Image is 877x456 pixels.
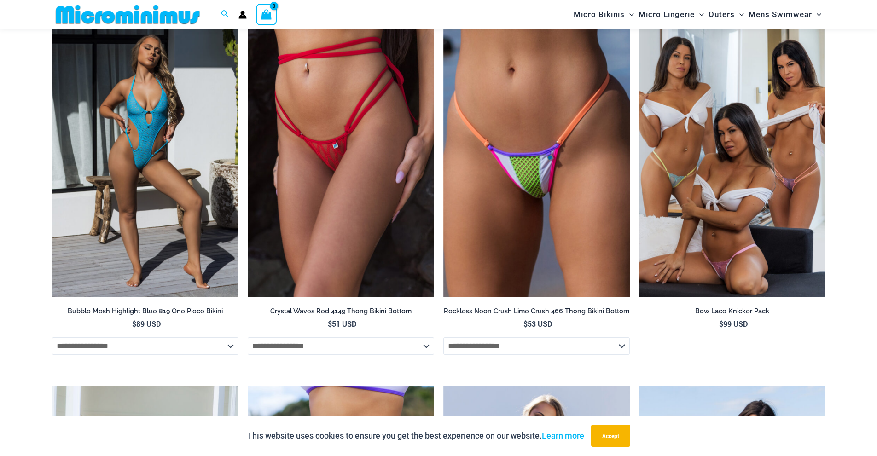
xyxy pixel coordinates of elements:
[52,307,238,316] h2: Bubble Mesh Highlight Blue 819 One Piece Bikini
[719,319,723,329] span: $
[52,4,203,25] img: MM SHOP LOGO FLAT
[746,3,824,26] a: Mens SwimwearMenu ToggleMenu Toggle
[248,18,434,298] a: Crystal Waves 4149 Thong 01Crystal Waves 305 Tri Top 4149 Thong 01Crystal Waves 305 Tri Top 4149 ...
[570,1,825,28] nav: Site Navigation
[571,3,636,26] a: Micro BikinisMenu ToggleMenu Toggle
[639,18,825,298] img: Bow Lace Knicker Pack
[639,307,825,316] h2: Bow Lace Knicker Pack
[735,3,744,26] span: Menu Toggle
[812,3,821,26] span: Menu Toggle
[238,11,247,19] a: Account icon link
[709,3,735,26] span: Outers
[132,319,161,329] bdi: 89 USD
[248,18,434,298] img: Crystal Waves 4149 Thong 01
[443,18,630,298] a: Reckless Neon Crush Lime Crush 466 ThongReckless Neon Crush Lime Crush 466 Thong 01Reckless Neon ...
[695,3,704,26] span: Menu Toggle
[706,3,746,26] a: OutersMenu ToggleMenu Toggle
[52,307,238,319] a: Bubble Mesh Highlight Blue 819 One Piece Bikini
[591,425,630,447] button: Accept
[749,3,812,26] span: Mens Swimwear
[132,319,136,329] span: $
[328,319,356,329] bdi: 51 USD
[443,307,630,316] h2: Reckless Neon Crush Lime Crush 466 Thong Bikini Bottom
[256,4,277,25] a: View Shopping Cart, empty
[719,319,748,329] bdi: 99 USD
[639,18,825,298] a: Bow Lace Knicker PackBow Lace Mint Multi 601 Thong 03Bow Lace Mint Multi 601 Thong 03
[625,3,634,26] span: Menu Toggle
[639,307,825,319] a: Bow Lace Knicker Pack
[443,18,630,298] img: Reckless Neon Crush Lime Crush 466 Thong
[523,319,528,329] span: $
[328,319,332,329] span: $
[248,307,434,319] a: Crystal Waves Red 4149 Thong Bikini Bottom
[247,429,584,443] p: This website uses cookies to ensure you get the best experience on our website.
[221,9,229,20] a: Search icon link
[574,3,625,26] span: Micro Bikinis
[542,431,584,440] a: Learn more
[639,3,695,26] span: Micro Lingerie
[52,18,238,298] a: Bubble Mesh Highlight Blue 819 One Piece 01Bubble Mesh Highlight Blue 819 One Piece 03Bubble Mesh...
[443,307,630,319] a: Reckless Neon Crush Lime Crush 466 Thong Bikini Bottom
[523,319,552,329] bdi: 53 USD
[248,307,434,316] h2: Crystal Waves Red 4149 Thong Bikini Bottom
[636,3,706,26] a: Micro LingerieMenu ToggleMenu Toggle
[52,18,238,298] img: Bubble Mesh Highlight Blue 819 One Piece 01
